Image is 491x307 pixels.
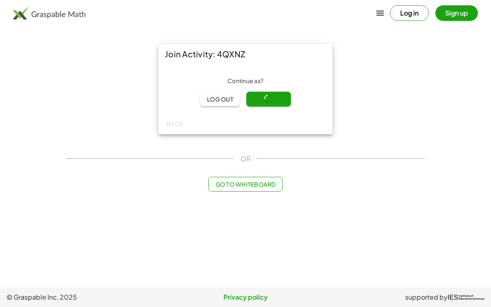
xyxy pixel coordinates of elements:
button: Log in [390,5,429,21]
button: Log out [200,92,240,106]
button: Sign up [435,5,478,21]
span: © Graspable Inc, 2025 [7,292,166,302]
div: Continue as ? [165,77,326,85]
a: IESInstitute ofEducation Sciences [448,292,484,302]
span: Log out [207,95,233,103]
a: Privacy policy [166,292,325,302]
span: Institute of Education Sciences [459,295,484,300]
span: IES [448,293,458,301]
div: Join Activity: 4QXNZ [158,44,333,64]
span: OR [241,154,250,164]
span: Go to Whiteboard [215,181,275,188]
button: Go to Whiteboard [208,177,282,192]
span: supported by [405,292,448,302]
